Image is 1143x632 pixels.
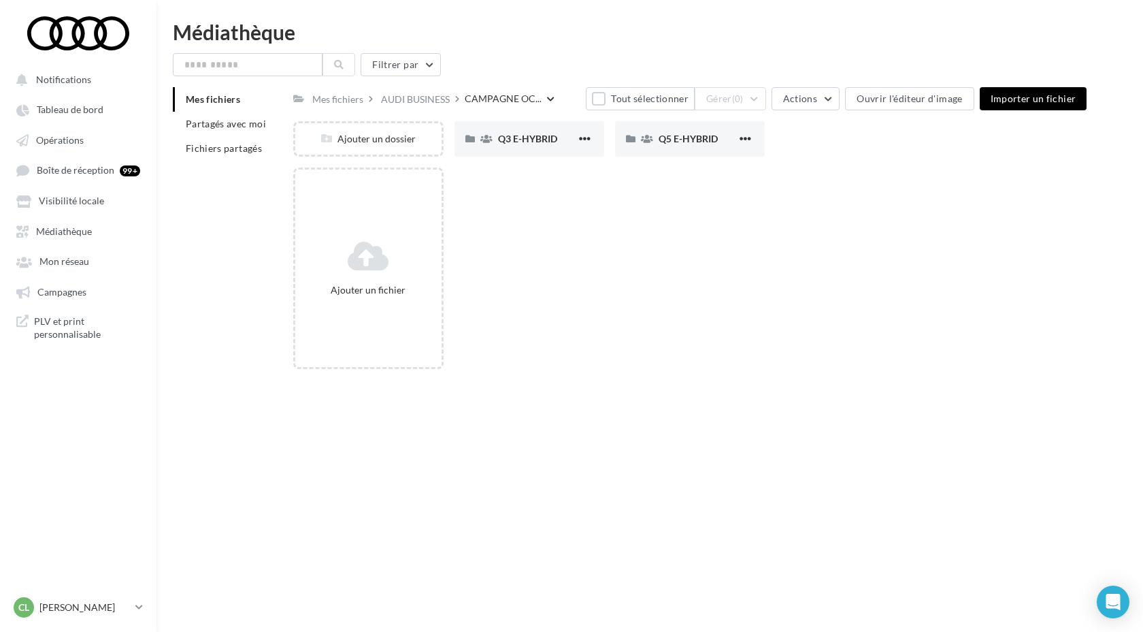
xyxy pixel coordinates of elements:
div: Mes fichiers [312,93,363,106]
p: [PERSON_NAME] [39,601,130,614]
span: Q3 E-HYBRID [498,133,557,144]
button: Filtrer par [361,53,441,76]
div: Médiathèque [173,22,1127,42]
a: Opérations [8,127,148,152]
a: Boîte de réception 99+ [8,157,148,183]
span: Visibilité locale [39,195,104,207]
span: Q5 E-HYBRID [659,133,718,144]
span: (0) [732,93,744,104]
a: Visibilité locale [8,188,148,212]
span: Actions [783,93,817,104]
span: Médiathèque [36,225,92,237]
a: Cl [PERSON_NAME] [11,595,146,620]
span: CAMPAGNE OC... [465,92,542,106]
a: Médiathèque [8,219,148,243]
a: Tableau de bord [8,97,148,121]
div: AUDI BUSINESS [381,93,450,106]
span: Fichiers partagés [186,142,262,154]
button: Actions [772,87,840,110]
span: Boîte de réception [37,165,114,176]
span: Mes fichiers [186,93,240,105]
span: Opérations [36,134,84,146]
a: Mon réseau [8,249,148,273]
button: Gérer(0) [695,87,766,110]
span: Tableau de bord [37,104,103,116]
div: Ajouter un dossier [295,132,441,146]
a: PLV et print personnalisable [8,309,148,347]
div: 99+ [120,165,140,176]
button: Tout sélectionner [586,87,695,110]
div: Open Intercom Messenger [1097,586,1129,618]
span: PLV et print personnalisable [34,315,140,341]
button: Ouvrir l'éditeur d'image [845,87,974,110]
button: Importer un fichier [980,87,1087,110]
div: Ajouter un fichier [301,283,435,297]
span: Importer un fichier [991,93,1076,104]
span: Cl [18,601,29,614]
span: Mon réseau [39,256,89,268]
a: Campagnes [8,279,148,304]
span: Partagés avec moi [186,118,266,129]
span: Notifications [36,74,91,85]
button: Notifications [8,67,143,91]
span: Campagnes [37,286,86,298]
